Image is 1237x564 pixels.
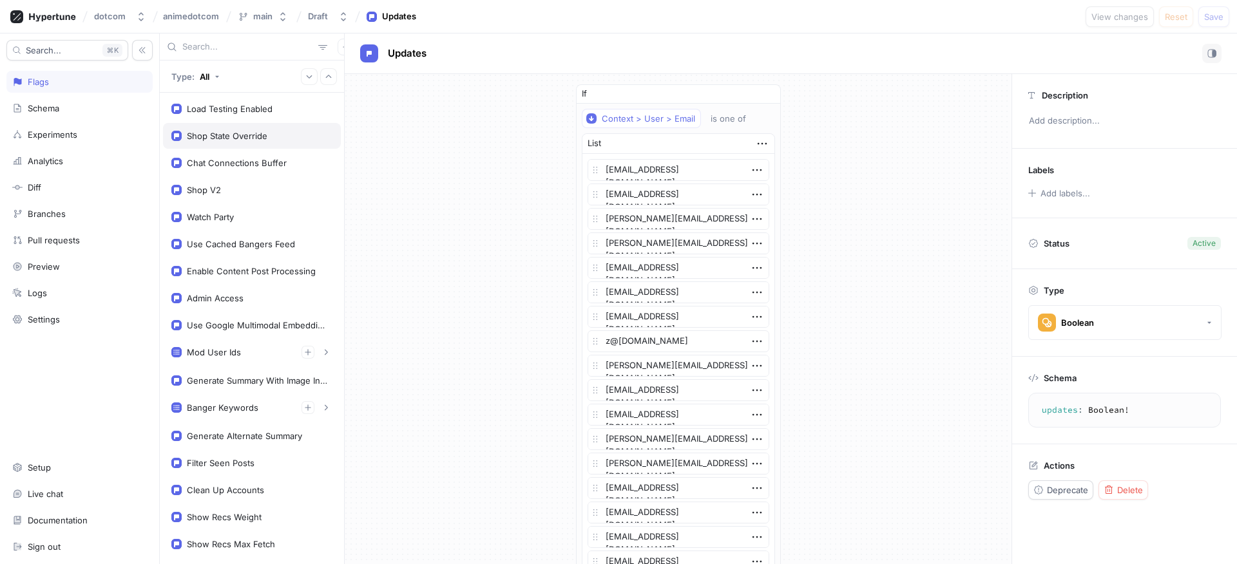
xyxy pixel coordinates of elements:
[1086,6,1154,27] button: View changes
[582,109,701,128] button: Context > User > Email
[28,462,51,473] div: Setup
[1047,486,1088,494] span: Deprecate
[1193,238,1216,249] div: Active
[171,71,195,82] p: Type:
[588,428,769,450] textarea: [PERSON_NAME][EMAIL_ADDRESS][DOMAIN_NAME]
[167,65,224,88] button: Type: All
[588,453,769,475] textarea: [PERSON_NAME][EMAIL_ADDRESS][DOMAIN_NAME]
[1198,6,1229,27] button: Save
[187,347,241,357] div: Mod User Ids
[588,306,769,328] textarea: [EMAIL_ADDRESS][DOMAIN_NAME]
[1044,285,1064,296] p: Type
[28,288,47,298] div: Logs
[705,109,765,128] button: is one of
[28,235,80,245] div: Pull requests
[182,41,313,53] input: Search...
[187,212,234,222] div: Watch Party
[1044,460,1075,471] p: Actions
[588,232,769,254] textarea: [PERSON_NAME][EMAIL_ADDRESS][DOMAIN_NAME]
[28,182,41,193] div: Diff
[1204,13,1223,21] span: Save
[588,355,769,377] textarea: [PERSON_NAME][EMAIL_ADDRESS][DOMAIN_NAME]
[588,330,769,352] textarea: z@[DOMAIN_NAME]
[582,88,587,100] p: If
[588,477,769,499] textarea: [EMAIL_ADDRESS][DOMAIN_NAME]
[1040,189,1090,198] div: Add labels...
[26,46,61,54] span: Search...
[308,11,328,22] div: Draft
[6,509,153,531] a: Documentation
[1098,480,1148,500] button: Delete
[200,71,209,82] div: All
[1044,373,1077,383] p: Schema
[187,402,258,413] div: Banger Keywords
[187,158,287,168] div: Chat Connections Buffer
[588,208,769,230] textarea: [PERSON_NAME][EMAIL_ADDRESS][DOMAIN_NAME]
[187,431,302,441] div: Generate Alternate Summary
[253,11,273,22] div: main
[588,526,769,548] textarea: [EMAIL_ADDRESS][DOMAIN_NAME]
[382,10,416,23] div: Updates
[588,183,769,205] textarea: [EMAIL_ADDRESS][DOMAIN_NAME]
[1061,317,1094,328] div: Boolean
[6,40,128,61] button: Search...K
[28,261,60,272] div: Preview
[28,129,77,140] div: Experiments
[163,12,219,21] span: animedotcom
[588,404,769,426] textarea: [EMAIL_ADDRESS][DOMAIN_NAME]
[28,103,59,113] div: Schema
[388,48,427,59] span: Updates
[28,541,61,552] div: Sign out
[1024,185,1093,202] button: Add labels...
[187,320,327,330] div: Use Google Multimodal Embeddings
[28,156,63,166] div: Analytics
[588,379,769,401] textarea: [EMAIL_ADDRESS][DOMAIN_NAME]
[588,281,769,303] textarea: [EMAIL_ADDRESS][DOMAIN_NAME]
[28,489,63,499] div: Live chat
[1023,110,1226,132] p: Add description...
[588,159,769,181] textarea: [EMAIL_ADDRESS][DOMAIN_NAME]
[187,293,244,303] div: Admin Access
[187,512,262,522] div: Show Recs Weight
[187,185,221,195] div: Shop V2
[602,113,695,124] div: Context > User > Email
[187,239,295,249] div: Use Cached Bangers Feed
[1028,165,1054,175] p: Labels
[588,257,769,279] textarea: [EMAIL_ADDRESS][DOMAIN_NAME]
[233,6,293,27] button: main
[1165,13,1187,21] span: Reset
[94,11,126,22] div: dotcom
[301,68,318,85] button: Expand all
[1091,13,1148,21] span: View changes
[28,314,60,324] div: Settings
[187,104,273,114] div: Load Testing Enabled
[89,6,151,27] button: dotcom
[28,77,49,87] div: Flags
[1034,399,1215,422] textarea: updates: Boolean!
[588,137,601,150] div: List
[1044,234,1069,252] p: Status
[303,6,354,27] button: Draft
[187,375,327,386] div: Generate Summary With Image Input
[588,502,769,523] textarea: [EMAIL_ADDRESS][DOMAIN_NAME]
[187,131,267,141] div: Shop State Override
[187,266,316,276] div: Enable Content Post Processing
[187,485,264,495] div: Clean Up Accounts
[28,209,66,219] div: Branches
[1042,90,1088,100] p: Description
[1117,486,1143,494] span: Delete
[28,515,88,525] div: Documentation
[1028,480,1093,500] button: Deprecate
[1159,6,1193,27] button: Reset
[320,68,337,85] button: Collapse all
[187,539,275,549] div: Show Recs Max Fetch
[1028,305,1222,340] button: Boolean
[711,113,746,124] div: is one of
[187,458,254,468] div: Filter Seen Posts
[102,44,122,57] div: K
